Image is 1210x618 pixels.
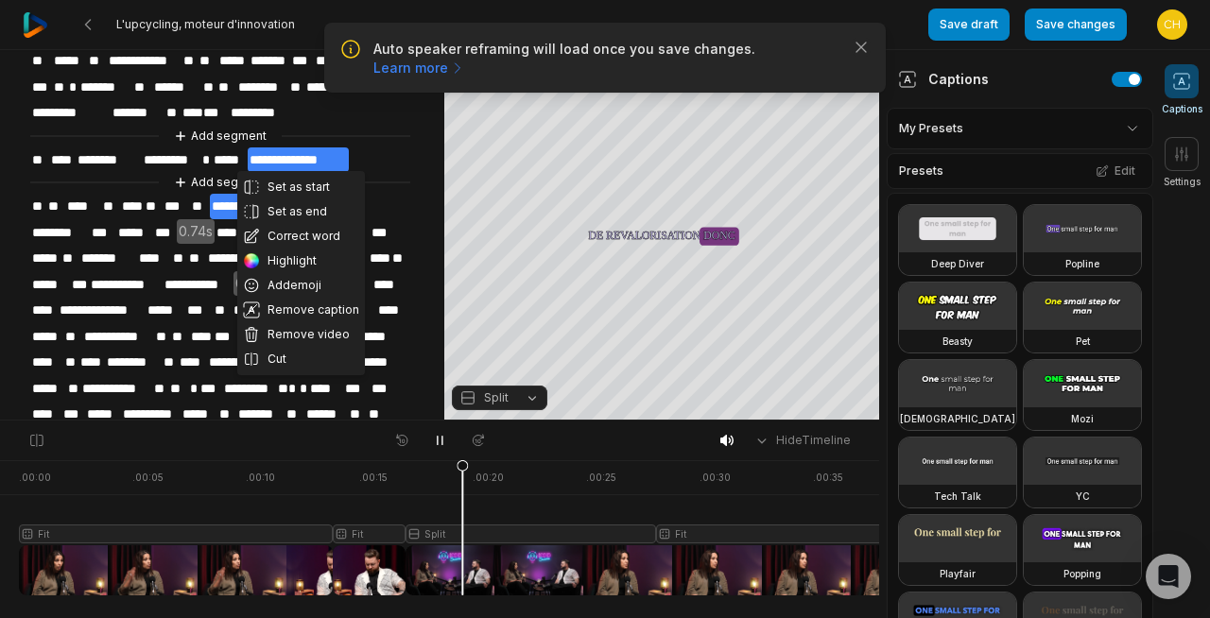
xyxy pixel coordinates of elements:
[1076,334,1090,349] h3: Pet
[928,9,1010,41] button: Save draft
[237,175,365,199] button: Set as start
[1063,566,1101,581] h3: Popping
[1162,64,1202,116] button: Captions
[940,566,976,581] h3: Playfair
[484,389,509,406] span: Split
[931,256,984,271] h3: Deep Diver
[1164,175,1201,189] span: Settings
[1071,411,1094,426] h3: Mozi
[373,40,837,77] p: Auto speaker reframing will load once you save changes.
[1065,256,1099,271] h3: Popline
[177,219,215,245] span: 0.74s
[748,426,856,455] button: HideTimeline
[942,334,973,349] h3: Beasty
[170,126,270,146] button: Add segment
[116,17,295,32] span: L'upcycling, moteur d'innovation
[1090,159,1141,183] button: Edit
[243,252,260,269] img: color_wheel.png
[237,199,365,224] button: Set as end
[170,172,270,193] button: Add segment
[237,298,365,322] button: Remove caption
[233,271,271,297] span: 0.54s
[237,347,365,371] button: Cut
[1162,102,1202,116] span: Captions
[237,224,365,249] button: Correct word
[1076,489,1090,504] h3: YC
[900,411,1015,426] h3: [DEMOGRAPHIC_DATA]
[1146,554,1191,599] div: Open Intercom Messenger
[452,386,547,410] button: Split
[23,12,48,38] img: reap
[887,153,1153,189] div: Presets
[1025,9,1127,41] button: Save changes
[237,249,365,273] button: Highlight
[887,108,1153,149] div: My Presets
[373,59,465,77] a: Learn more
[1164,137,1201,189] button: Settings
[237,273,365,298] button: Addemoji
[898,69,989,89] div: Captions
[934,489,981,504] h3: Tech Talk
[237,322,365,347] button: Remove video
